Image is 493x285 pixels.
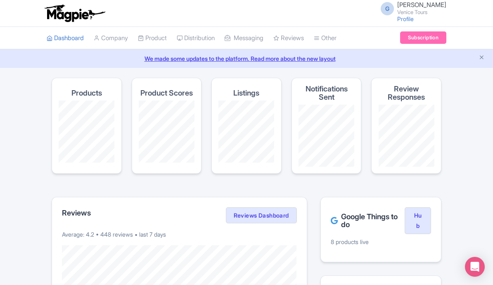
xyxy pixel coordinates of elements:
h2: Google Things to do [331,213,405,229]
small: Venice Tours [397,10,446,15]
a: Reviews Dashboard [226,207,297,224]
span: G [381,2,394,15]
a: Distribution [177,27,215,50]
a: Hub [405,207,431,235]
a: Dashboard [47,27,84,50]
h2: Reviews [62,209,91,217]
button: Close announcement [479,53,485,63]
a: Reviews [273,27,304,50]
img: logo-ab69f6fb50320c5b225c76a69d11143b.png [43,4,107,22]
h4: Review Responses [378,85,434,101]
a: Messaging [225,27,263,50]
a: Company [94,27,128,50]
span: [PERSON_NAME] [397,1,446,9]
h4: Product Scores [140,89,193,97]
h4: Listings [233,89,259,97]
p: Average: 4.2 • 448 reviews • last 7 days [62,230,297,239]
a: Profile [397,15,414,22]
a: Subscription [400,31,446,44]
a: Product [138,27,167,50]
p: 8 products live [331,237,431,246]
a: Other [314,27,337,50]
h4: Products [71,89,102,97]
div: Open Intercom Messenger [465,257,485,277]
a: G [PERSON_NAME] Venice Tours [376,2,446,15]
a: We made some updates to the platform. Read more about the new layout [5,54,488,63]
h4: Notifications Sent [299,85,355,101]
